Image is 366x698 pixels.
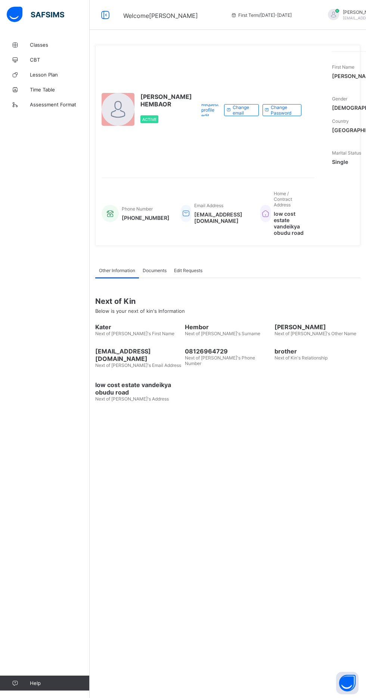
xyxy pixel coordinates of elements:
span: Next of Kin's Relationship [274,355,328,361]
span: Change Password [271,105,295,116]
span: Phone Number [122,206,153,212]
span: Marital Status [332,150,361,156]
span: CBT [30,57,90,63]
span: Next of [PERSON_NAME]'s Other Name [274,331,356,336]
span: First Name [332,64,354,70]
span: Other Information [99,268,135,273]
span: [EMAIL_ADDRESS][DOMAIN_NAME] [194,211,249,224]
span: Next of Kin [95,297,360,306]
span: Classes [30,42,90,48]
img: safsims [7,7,64,22]
span: Documents [143,268,167,273]
span: [PERSON_NAME] [274,323,360,331]
span: Edit Requests [174,268,202,273]
span: Next of [PERSON_NAME]'s First Name [95,331,174,336]
span: Gender [332,96,347,102]
span: session/term information [231,12,292,18]
span: Hembor [185,323,271,331]
span: Welcome [PERSON_NAME] [123,12,198,19]
span: Next of [PERSON_NAME]'s Address [95,396,169,402]
button: Open asap [336,672,359,694]
span: Change email [233,105,253,116]
span: Next of [PERSON_NAME]'s Email Address [95,362,181,368]
span: Email Address [194,203,223,208]
span: Request profile edit [201,102,218,118]
span: low cost estate vandeikya obudu road [274,211,307,236]
span: Country [332,118,349,124]
span: brother [274,348,360,355]
span: Assessment Format [30,102,90,107]
span: Help [30,680,89,686]
span: Lesson Plan [30,72,90,78]
span: Active [142,117,156,122]
span: [EMAIL_ADDRESS][DOMAIN_NAME] [95,348,181,362]
span: Below is your next of kin's Information [95,308,185,314]
span: [PERSON_NAME] HEMBAOR [140,93,192,108]
span: Next of [PERSON_NAME]'s Surname [185,331,260,336]
span: Next of [PERSON_NAME]'s Phone Number [185,355,255,366]
span: low cost estate vandeikya obudu road [95,381,181,396]
span: Time Table [30,87,90,93]
span: [PHONE_NUMBER] [122,215,170,221]
span: Home / Contract Address [274,191,292,208]
span: Kater [95,323,181,331]
span: 08126964729 [185,348,271,355]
